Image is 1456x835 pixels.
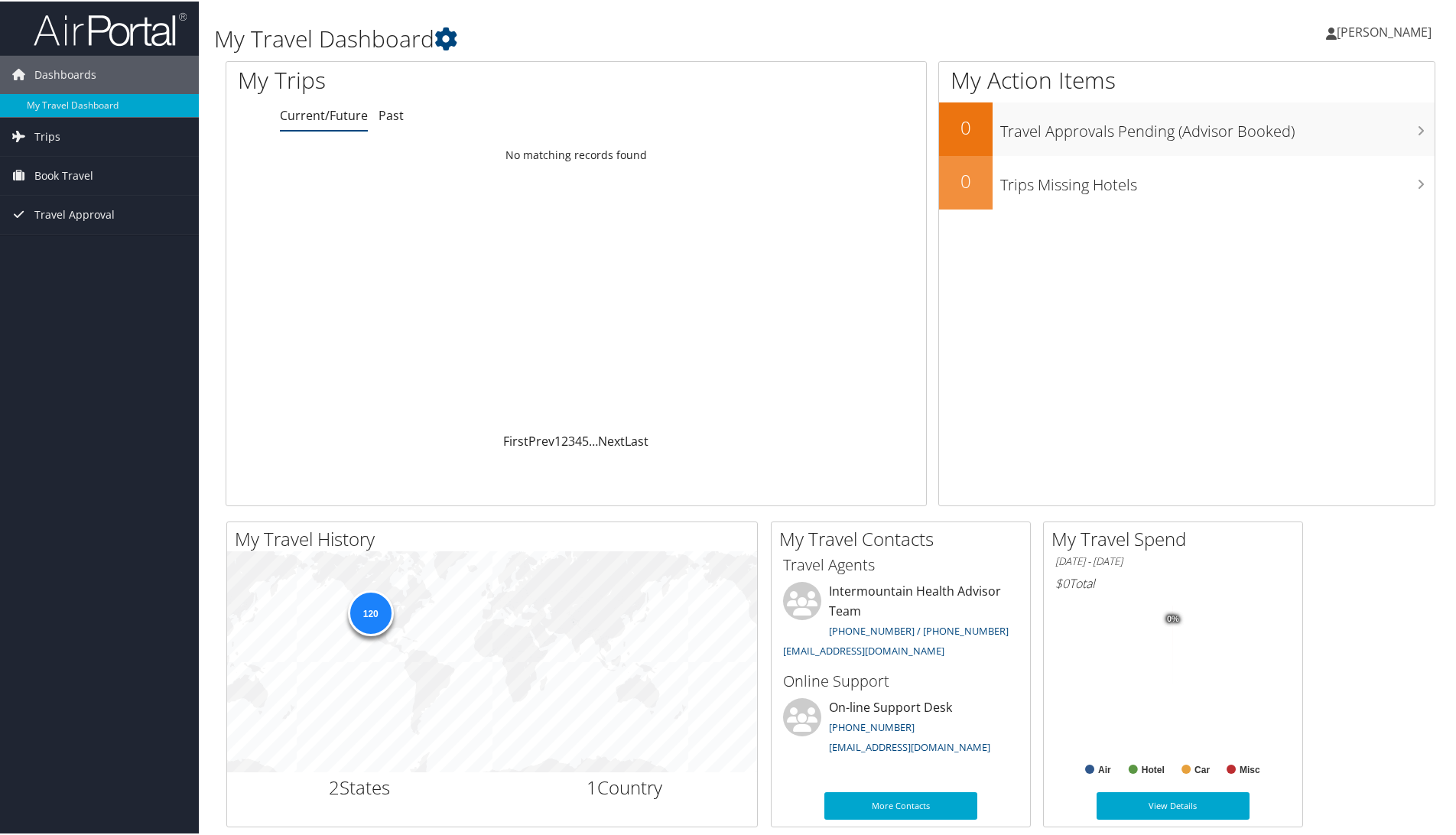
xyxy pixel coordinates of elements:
tspan: 0% [1167,613,1179,622]
h6: [DATE] - [DATE] [1055,553,1291,567]
h3: Travel Approvals Pending (Advisor Booked) [1000,112,1435,141]
h2: 0 [939,113,993,139]
a: Current/Future [280,106,368,122]
text: Misc [1240,763,1260,774]
a: [PHONE_NUMBER] [829,719,915,733]
a: 2 [561,431,568,448]
a: Past [379,106,404,122]
a: Last [625,431,648,448]
h2: My Travel History [235,525,757,551]
h6: Total [1055,573,1291,590]
span: Travel Approval [34,194,115,232]
h2: My Travel Spend [1051,525,1302,551]
h1: My Travel Dashboard [214,21,1036,54]
a: [PERSON_NAME] [1326,8,1447,54]
h3: Travel Agents [783,553,1019,574]
a: 1 [554,431,561,448]
text: Hotel [1142,763,1165,774]
a: More Contacts [824,791,977,818]
h3: Online Support [783,669,1019,690]
span: $0 [1055,573,1069,590]
h1: My Action Items [939,63,1435,95]
a: [EMAIL_ADDRESS][DOMAIN_NAME] [783,642,944,656]
h2: 0 [939,167,993,193]
span: 2 [329,773,340,798]
h2: Country [504,773,746,799]
span: Trips [34,116,60,154]
a: 0Travel Approvals Pending (Advisor Booked) [939,101,1435,154]
text: Car [1194,763,1210,774]
h1: My Trips [238,63,623,95]
h2: My Travel Contacts [779,525,1030,551]
a: View Details [1097,791,1250,818]
span: Book Travel [34,155,93,193]
span: 1 [587,773,597,798]
li: Intermountain Health Advisor Team [775,580,1026,662]
a: First [503,431,528,448]
img: airportal-logo.png [34,10,187,46]
span: Dashboards [34,54,96,93]
a: Prev [528,431,554,448]
span: … [589,431,598,448]
a: Next [598,431,625,448]
div: 120 [347,589,393,635]
a: 3 [568,431,575,448]
a: [PHONE_NUMBER] / [PHONE_NUMBER] [829,622,1009,636]
td: No matching records found [226,140,926,167]
h2: States [239,773,481,799]
a: 4 [575,431,582,448]
a: [EMAIL_ADDRESS][DOMAIN_NAME] [829,739,990,752]
span: [PERSON_NAME] [1337,22,1432,39]
text: Air [1098,763,1111,774]
li: On-line Support Desk [775,697,1026,759]
h3: Trips Missing Hotels [1000,165,1435,194]
a: 0Trips Missing Hotels [939,154,1435,208]
a: 5 [582,431,589,448]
